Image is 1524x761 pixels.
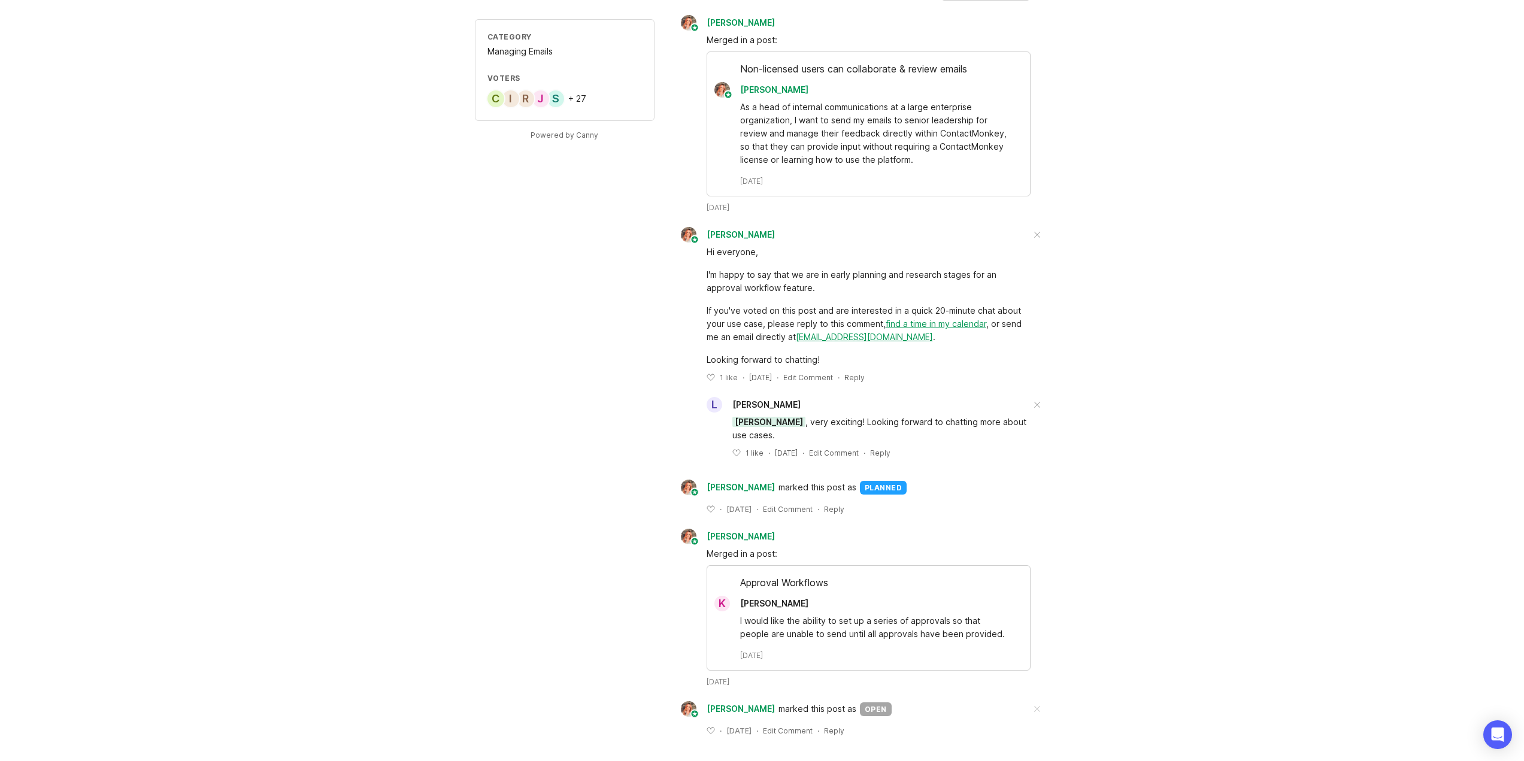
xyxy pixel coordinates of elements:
div: open [860,702,892,716]
span: [PERSON_NAME] [732,399,801,410]
div: Voters [487,73,642,83]
div: · [817,504,819,514]
div: · [743,372,744,383]
div: I'm happy to say that we are in early planning and research stages for an approval workflow feature. [707,268,1031,295]
img: member badge [690,488,699,497]
div: Category [487,32,642,42]
div: Merged in a post: [707,547,1031,560]
div: · [864,448,865,458]
div: Edit Comment [763,504,813,514]
div: · [817,726,819,736]
time: [DATE] [775,448,798,457]
button: 1 like [732,448,763,458]
div: S [546,89,565,108]
div: , very exciting! Looking forward to chatting more about use cases. [732,416,1031,442]
a: Bronwen W[PERSON_NAME] [674,480,778,495]
div: J [531,89,550,108]
div: As a head of internal communications at a large enterprise organization, I want to send my emails... [740,101,1011,166]
div: Non-licensed users can collaborate & review emails [707,62,1030,82]
div: Edit Comment [763,726,813,736]
span: [PERSON_NAME] [740,598,808,608]
time: [DATE] [740,176,763,186]
button: 1 like [707,372,738,383]
div: · [756,504,758,514]
div: Edit Comment [783,372,833,383]
img: Bronwen W [710,82,734,98]
div: If you've voted on this post and are interested in a quick 20-minute chat about your use case, pl... [707,304,1031,344]
div: planned [860,481,907,495]
div: · [768,448,770,458]
span: [PERSON_NAME] [707,702,775,715]
div: Hi everyone, [707,245,1031,259]
div: L [707,397,722,413]
time: [DATE] [740,650,763,660]
img: member badge [690,235,699,244]
a: Bronwen W[PERSON_NAME] [674,15,784,31]
span: [PERSON_NAME] [707,481,775,494]
div: C [486,89,505,108]
div: Open Intercom Messenger [1483,720,1512,749]
div: · [756,726,758,736]
div: Reply [870,448,890,458]
div: Looking forward to chatting! [707,353,1031,366]
img: Bronwen W [677,15,700,31]
img: Bronwen W [677,480,700,495]
span: [PERSON_NAME] [707,531,775,541]
div: R [516,89,535,108]
a: Powered by Canny [529,128,600,142]
div: · [802,448,804,458]
time: [DATE] [726,505,752,514]
a: Bronwen W[PERSON_NAME] [707,82,818,98]
span: [PERSON_NAME] [707,229,775,239]
div: · [838,372,840,383]
span: marked this post as [778,702,856,715]
div: + 27 [568,95,586,103]
div: K [714,596,730,611]
a: Bronwen W[PERSON_NAME] [674,529,784,544]
img: member badge [690,710,699,718]
img: member badge [723,90,732,99]
div: Approval Workflows [707,575,1030,596]
img: Bronwen W [677,227,700,242]
a: K[PERSON_NAME] [707,596,818,611]
span: [DATE] [707,202,729,213]
time: [DATE] [726,726,752,735]
div: · [720,726,722,736]
span: marked this post as [778,481,856,494]
time: [DATE] [749,373,772,382]
div: · [720,504,722,514]
div: I [501,89,520,108]
div: Reply [844,372,865,383]
img: Bronwen W [677,701,700,717]
span: [PERSON_NAME] [732,417,805,427]
p: 1 like [720,372,738,383]
img: member badge [690,23,699,32]
time: [DATE] [707,677,729,687]
p: 1 like [746,448,763,458]
span: [PERSON_NAME] [740,84,808,95]
img: member badge [690,537,699,546]
div: Edit Comment [809,448,859,458]
div: Merged in a post: [707,34,1031,47]
a: Bronwen W[PERSON_NAME] [674,701,778,717]
img: Bronwen W [677,529,700,544]
a: [EMAIL_ADDRESS][DOMAIN_NAME] [796,332,933,342]
div: Reply [824,504,844,514]
div: Managing Emails [487,45,642,58]
a: L[PERSON_NAME] [699,397,801,413]
div: Reply [824,726,844,736]
a: find a time in my calendar [886,319,986,329]
a: Bronwen W[PERSON_NAME] [674,227,775,242]
div: I would like the ability to set up a series of approvals so that people are unable to send until ... [740,614,1011,641]
span: [PERSON_NAME] [707,17,775,28]
div: · [777,372,778,383]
